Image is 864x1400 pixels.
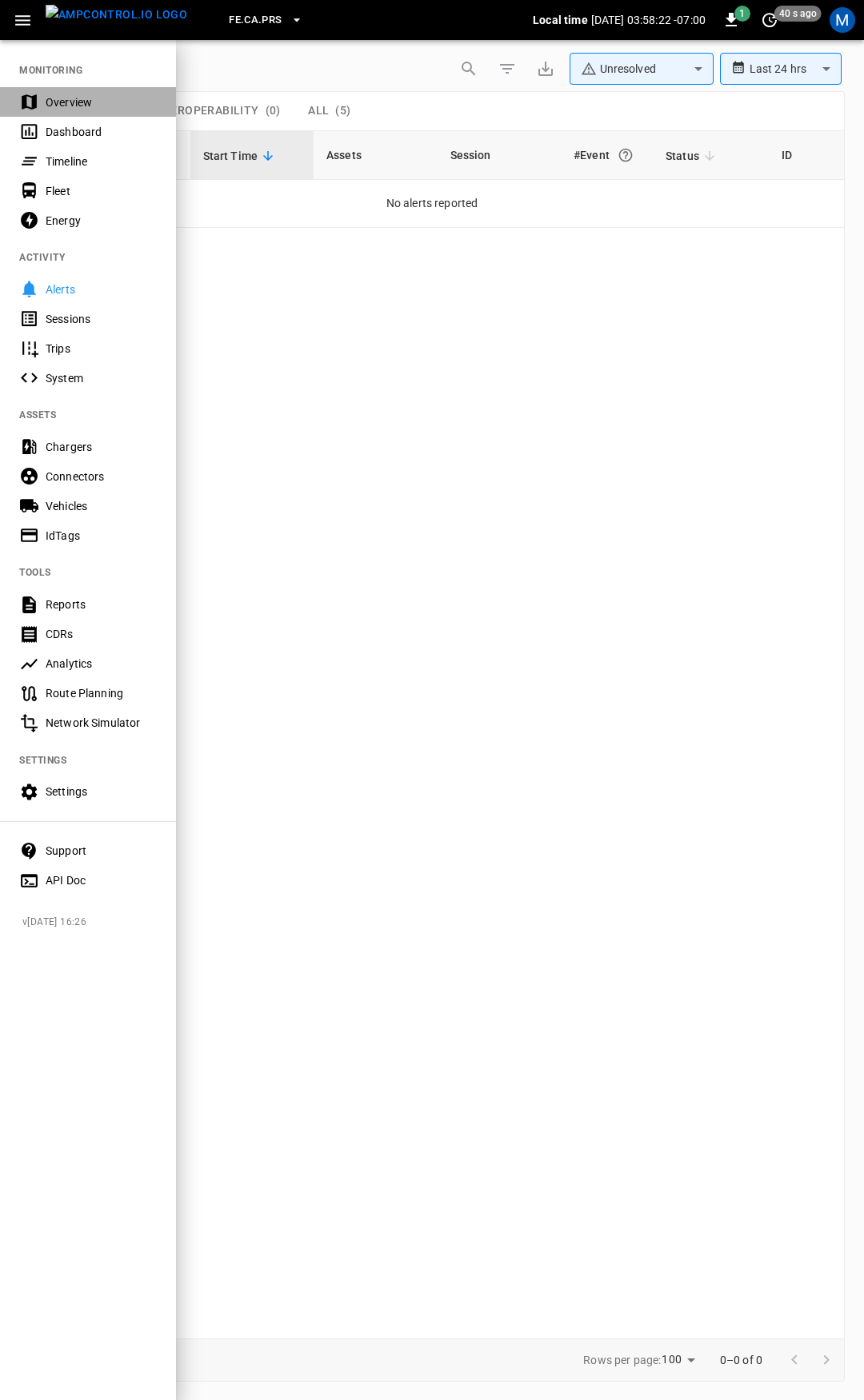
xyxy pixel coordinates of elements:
div: Energy [46,213,157,229]
span: 40 s ago [774,6,822,22]
div: Settings [46,784,157,800]
div: Sessions [46,311,157,327]
div: Fleet [46,183,157,199]
div: Route Planning [46,685,157,701]
div: Dashboard [46,124,157,140]
div: Alerts [46,281,157,297]
div: Overview [46,94,157,110]
div: profile-icon [830,7,855,33]
span: FE.CA.PRS [229,11,282,30]
div: Trips [46,341,157,357]
div: Connectors [46,469,157,485]
span: v [DATE] 16:26 [22,915,163,931]
div: Network Simulator [46,715,157,731]
div: Timeline [46,154,157,170]
div: CDRs [46,626,157,642]
div: System [46,370,157,386]
p: Local time [533,12,588,28]
button: set refresh interval [757,7,782,33]
div: Analytics [46,656,157,672]
div: Chargers [46,439,157,455]
img: ampcontrol.io logo [46,5,187,25]
div: Support [46,843,157,859]
p: [DATE] 03:58:22 -07:00 [591,12,706,28]
span: 1 [734,6,750,22]
div: IdTags [46,528,157,544]
div: Vehicles [46,498,157,514]
div: API Doc [46,872,157,888]
div: Reports [46,596,157,612]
